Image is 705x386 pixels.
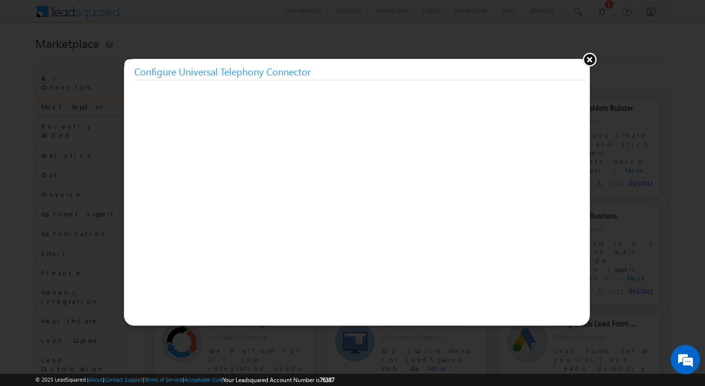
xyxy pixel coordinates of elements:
a: Acceptable Use [184,376,221,383]
span: 76387 [320,376,334,384]
a: Contact Support [104,376,143,383]
a: About [89,376,103,383]
a: Terms of Service [144,376,183,383]
span: © 2025 LeadSquared | | | | | [35,375,334,385]
textarea: Type your message and hit 'Enter' [13,91,179,293]
div: Chat with us now [51,51,164,64]
em: Start Chat [133,302,178,315]
div: Minimize live chat window [161,5,184,28]
img: d_60004797649_company_0_60004797649 [17,51,41,64]
h3: Configure Universal Telephony Connector [134,63,586,80]
span: Your Leadsquared Account Number is [223,376,334,384]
